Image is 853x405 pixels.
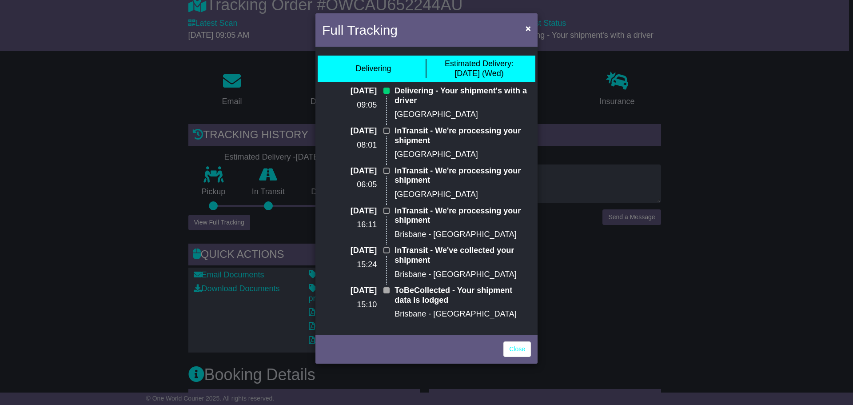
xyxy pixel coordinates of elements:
p: InTransit - We're processing your shipment [395,206,531,225]
p: 06:05 [322,180,377,190]
p: [DATE] [322,86,377,96]
div: Delivering [355,64,391,74]
p: [GEOGRAPHIC_DATA] [395,190,531,200]
p: 16:11 [322,220,377,230]
p: 15:10 [322,300,377,310]
span: Estimated Delivery: [445,59,514,68]
p: Brisbane - [GEOGRAPHIC_DATA] [395,270,531,280]
h4: Full Tracking [322,20,398,40]
p: ToBeCollected - Your shipment data is lodged [395,286,531,305]
p: [GEOGRAPHIC_DATA] [395,150,531,160]
p: [GEOGRAPHIC_DATA] [395,110,531,120]
p: [DATE] [322,286,377,296]
p: InTransit - We've collected your shipment [395,246,531,265]
p: Brisbane - [GEOGRAPHIC_DATA] [395,309,531,319]
span: × [526,23,531,33]
p: 08:01 [322,140,377,150]
p: Brisbane - [GEOGRAPHIC_DATA] [395,230,531,240]
p: [DATE] [322,206,377,216]
p: InTransit - We're processing your shipment [395,166,531,185]
p: Delivering - Your shipment's with a driver [395,86,531,105]
p: [DATE] [322,166,377,176]
div: [DATE] (Wed) [445,59,514,78]
p: [DATE] [322,126,377,136]
p: 09:05 [322,100,377,110]
button: Close [521,19,535,37]
p: [DATE] [322,246,377,256]
p: InTransit - We're processing your shipment [395,126,531,145]
a: Close [503,341,531,357]
p: 15:24 [322,260,377,270]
